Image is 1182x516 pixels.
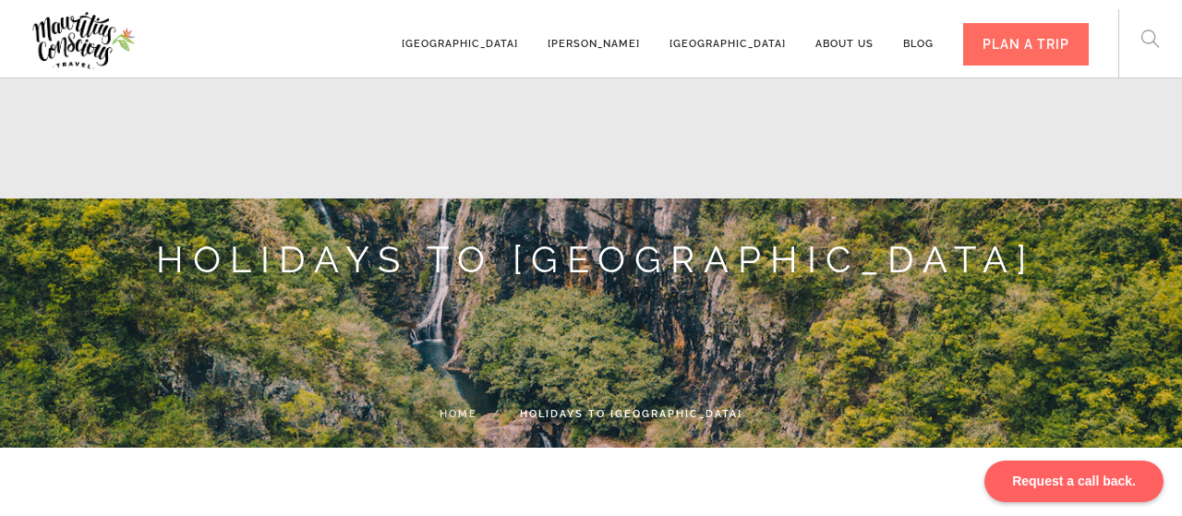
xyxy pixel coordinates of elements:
[477,403,742,426] li: Holidays to [GEOGRAPHIC_DATA]
[963,10,1089,61] a: PLAN A TRIP
[402,10,518,61] a: [GEOGRAPHIC_DATA]
[65,237,1127,282] h2: Holidays to [GEOGRAPHIC_DATA]
[440,408,477,420] a: Home
[548,10,640,61] a: [PERSON_NAME]
[669,10,786,61] a: [GEOGRAPHIC_DATA]
[815,10,874,61] a: About us
[30,6,138,75] img: Mauritius Conscious Travel
[963,23,1089,66] div: PLAN A TRIP
[903,10,934,61] a: Blog
[984,461,1164,502] div: Request a call back.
